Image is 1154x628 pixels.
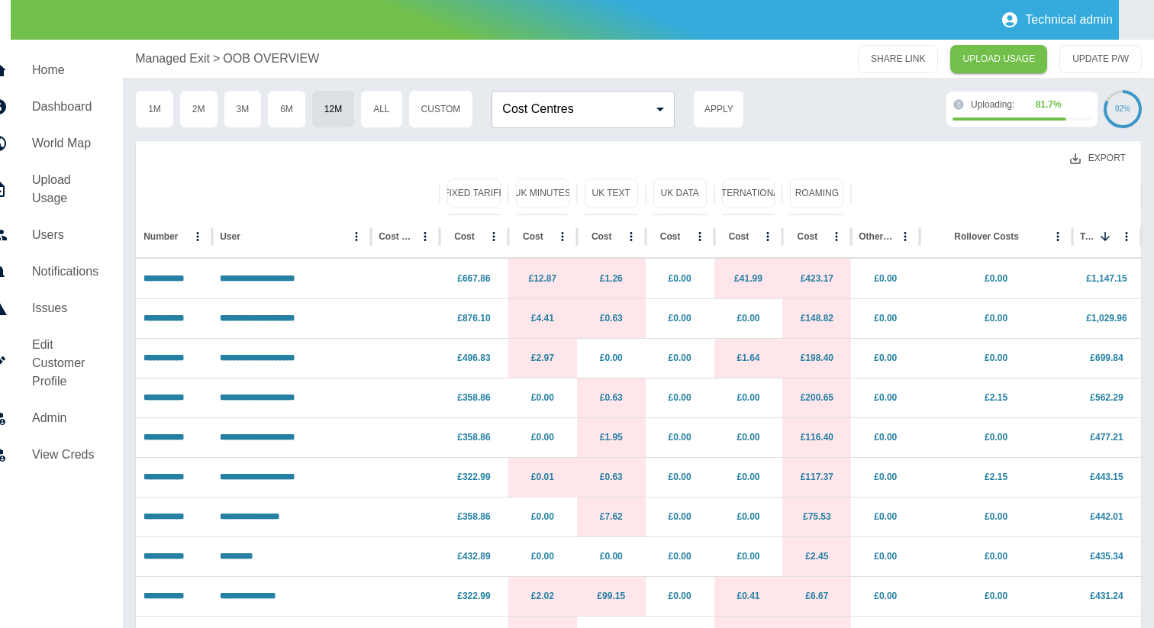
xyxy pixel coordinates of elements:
[187,226,208,247] button: Number column menu
[531,551,554,562] a: £0.00
[985,313,1007,324] a: £0.00
[32,336,98,391] h5: Edit Customer Profile
[1025,13,1113,27] p: Technical admin
[669,432,691,443] a: £0.00
[895,226,916,247] button: Other Costs column menu
[32,446,98,464] h5: View Creds
[737,353,759,363] a: £1.64
[669,353,691,363] a: £0.00
[737,392,759,403] a: £0.00
[32,134,98,153] h5: World Map
[143,231,178,242] div: Number
[311,90,355,128] button: 12M
[653,179,707,208] button: UK Data
[523,231,543,242] div: Cost
[737,551,759,562] a: £0.00
[801,432,833,443] a: £116.40
[1090,511,1123,522] a: £442.01
[600,472,623,482] a: £0.63
[985,511,1007,522] a: £0.00
[457,353,490,363] a: £496.83
[737,591,759,601] a: £0.41
[600,511,623,522] a: £7.62
[32,171,98,208] h5: Upload Usage
[801,472,833,482] a: £117.37
[954,231,1019,242] div: Rollover Costs
[457,472,490,482] a: £322.99
[1059,45,1142,73] button: UPDATE P/W
[600,551,623,562] a: £0.00
[985,591,1007,601] a: £0.00
[213,50,220,68] p: >
[693,90,744,128] button: Apply
[621,226,642,247] button: Cost column menu
[1090,353,1123,363] a: £699.84
[660,231,681,242] div: Cost
[531,313,554,324] a: £4.41
[669,511,691,522] a: £0.00
[414,226,436,247] button: Cost Centre column menu
[994,5,1119,35] button: Technical admin
[669,392,691,403] a: £0.00
[985,432,1007,443] a: £0.00
[953,98,965,111] svg: The information in the dashboard may be incomplete until finished.
[457,551,490,562] a: £432.89
[874,551,897,562] a: £0.00
[457,591,490,601] a: £322.99
[669,591,691,601] a: £0.00
[722,179,775,208] button: International
[223,50,319,68] p: OOB OVERVIEW
[531,432,554,443] a: £0.00
[379,231,413,242] div: Cost Centre
[1090,472,1123,482] a: £443.15
[457,313,490,324] a: £876.10
[32,61,98,79] h5: Home
[985,472,1007,482] a: £2.15
[790,179,843,208] button: Roaming
[32,226,98,244] h5: Users
[985,551,1007,562] a: £0.00
[360,90,402,128] button: All
[874,273,897,284] a: £0.00
[729,231,749,242] div: Cost
[531,353,554,363] a: £2.97
[669,313,691,324] a: £0.00
[985,392,1007,403] a: £2.15
[1090,591,1123,601] a: £431.24
[1047,226,1069,247] button: Rollover Costs column menu
[1090,392,1123,403] a: £562.29
[805,591,828,601] a: £6.67
[801,392,833,403] a: £200.65
[874,313,897,324] a: £0.00
[267,90,306,128] button: 6M
[224,90,263,128] button: 3M
[600,353,623,363] a: £0.00
[803,511,831,522] a: £75.53
[135,50,210,68] a: Managed Exit
[457,392,490,403] a: £358.86
[592,231,612,242] div: Cost
[1115,105,1130,113] text: 82%
[528,273,556,284] a: £12.87
[874,511,897,522] a: £0.00
[1086,273,1127,284] a: £1,147.15
[737,313,759,324] a: £0.00
[801,353,833,363] a: £198.40
[858,45,938,73] button: SHARE LINK
[757,226,778,247] button: Cost column menu
[950,45,1047,73] a: UPLOAD USAGE
[585,179,638,208] button: UK Text
[600,432,623,443] a: £1.95
[531,591,554,601] a: £2.02
[805,551,828,562] a: £2.45
[531,472,554,482] a: £0.01
[985,353,1007,363] a: £0.00
[874,392,897,403] a: £0.00
[32,299,98,317] h5: Issues
[1094,226,1116,247] button: Sort
[985,273,1007,284] a: £0.00
[971,98,1091,111] div: Uploading:
[798,231,818,242] div: Cost
[32,262,98,281] h5: Notifications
